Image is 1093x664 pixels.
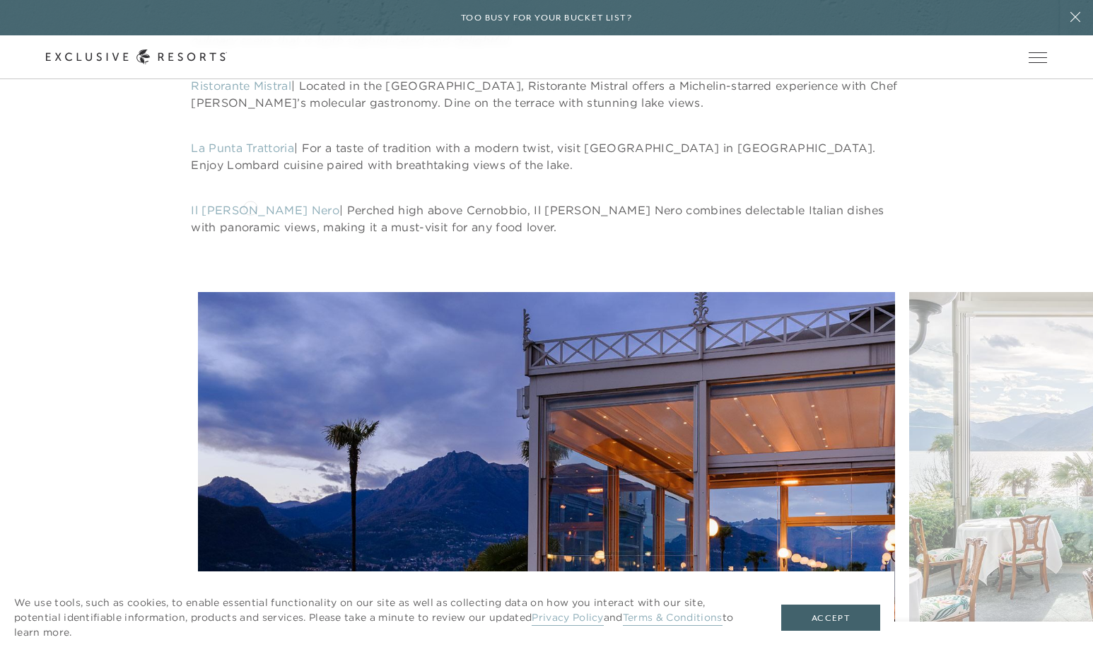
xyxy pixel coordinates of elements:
[191,78,291,93] a: Ristorante Mistral
[191,141,294,155] a: La Punta Trattoria
[191,203,339,217] a: Il [PERSON_NAME] Nero
[14,595,753,640] p: We use tools, such as cookies, to enable essential functionality on our site as well as collectin...
[191,139,901,173] p: | For a taste of tradition with a modern twist, visit [GEOGRAPHIC_DATA] in [GEOGRAPHIC_DATA]. Enj...
[781,605,880,631] button: Accept
[191,77,901,111] p: | Located in the [GEOGRAPHIC_DATA], Ristorante Mistral offers a Michelin-starred experience with ...
[623,611,723,626] a: Terms & Conditions
[461,11,632,25] h6: Too busy for your bucket list?
[1029,52,1047,62] button: Open navigation
[532,611,603,626] a: Privacy Policy
[191,202,901,235] p: | Perched high above Cernobbio, Il [PERSON_NAME] Nero combines delectable Italian dishes with pan...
